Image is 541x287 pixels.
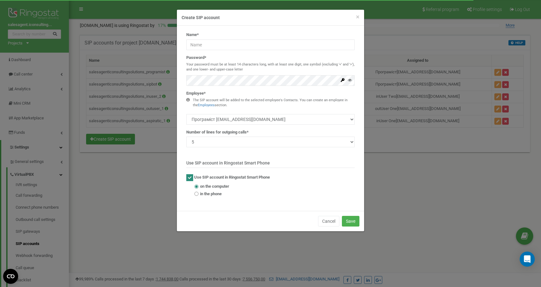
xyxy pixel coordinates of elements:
p: Use SIP account in Ringostat Smart Phone [186,160,355,168]
label: Number of lines for outgoing calls* [186,129,249,135]
span: × [356,13,359,21]
p: Your password must be at least 14 characters long, with at least one digit, one symbol (excluding... [186,62,355,72]
label: Employee* [186,91,206,97]
input: on the computer [194,185,198,189]
button: Open CMP widget [3,269,18,284]
h4: Create SIP account [182,14,359,21]
div: The SIP account will be added to the selected employee's Contacts. You can create an employee in ... [193,98,355,107]
a: Employees [198,103,215,107]
span: Use SIP account in Ringostat Smart Phone [194,175,270,180]
input: in the phone [194,192,198,196]
div: Open Intercom Messenger [520,252,535,267]
button: Cancel [318,216,339,227]
label: Password* [186,55,206,61]
input: Name [186,39,355,50]
label: Name* [186,32,199,38]
span: on the computer [200,184,229,190]
span: in the phone [200,191,222,197]
button: Save [342,216,359,227]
